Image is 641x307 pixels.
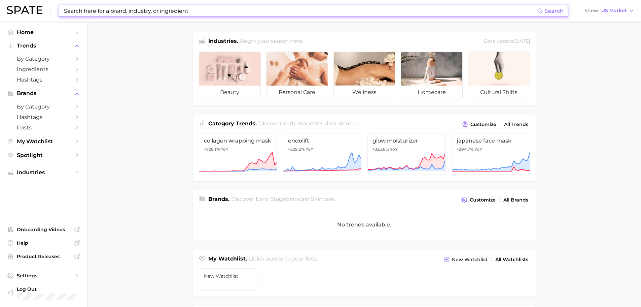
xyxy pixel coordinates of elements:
[5,27,82,37] a: Home
[452,133,530,175] a: japanese face mask+294.7% YoY
[460,195,497,205] button: Customize
[495,257,528,263] span: All Watchlists
[583,6,636,15] button: ShowUS Market
[334,86,395,99] span: wellness
[17,103,71,110] span: by Category
[17,76,71,83] span: Hashtags
[288,147,305,152] span: +329.2%
[5,251,82,262] a: Product Releases
[204,147,220,152] span: +728.1%
[311,196,334,202] span: skincare
[17,43,71,49] span: Trends
[17,114,71,120] span: Hashtags
[208,120,257,127] span: Category Trends .
[249,255,317,264] h2: Quick access to your lists.
[17,170,71,176] span: Industries
[457,147,473,152] span: +294.7%
[470,197,496,203] span: Customize
[17,29,71,35] span: Home
[306,147,313,152] span: YoY
[204,137,272,144] span: collagen wrapping mask
[199,86,260,99] span: beauty
[258,120,362,127] span: Discover Early Stage trends in .
[401,86,462,99] span: homecare
[283,133,361,175] a: endolift+329.2% YoY
[17,56,71,62] span: by Category
[208,37,238,46] h1: Industries.
[5,54,82,64] a: by Category
[5,136,82,147] a: My Watchlist
[199,268,259,290] a: New Watchlist
[367,133,446,175] a: glow moisturizer+323.8% YoY
[5,284,82,302] a: Log out. Currently logged in with e-mail kateri.lucas@axbeauty.com.
[204,273,254,279] span: New Watchlist
[504,122,528,127] span: All Trends
[494,255,530,264] a: All Watchlists
[17,226,71,233] span: Onboarding Videos
[337,120,361,127] span: skincare
[7,6,42,14] img: SPATE
[208,255,247,264] h1: My Watchlist.
[266,52,328,99] a: personal care
[442,255,489,264] button: New Watchlist
[199,52,261,99] a: beauty
[17,286,81,292] span: Log Out
[584,9,599,12] span: Show
[199,133,277,175] a: collagen wrapping mask+728.1% YoY
[288,137,356,144] span: endolift
[468,52,530,99] a: cultural shifts
[457,137,525,144] span: japanese face mask
[502,195,530,205] a: All Brands
[460,120,498,129] button: Customize
[221,147,228,152] span: YoY
[484,37,530,46] div: Data update: [DATE]
[17,273,71,279] span: Settings
[601,9,627,12] span: US Market
[266,86,328,99] span: personal care
[544,8,564,14] span: Search
[17,138,71,145] span: My Watchlist
[231,196,335,202] span: Discover Early Stage brands in .
[5,271,82,281] a: Settings
[390,147,398,152] span: YoY
[17,90,71,96] span: Brands
[193,209,536,241] div: No trends available.
[17,253,71,259] span: Product Releases
[5,74,82,85] a: Hashtags
[17,124,71,131] span: Posts
[5,150,82,160] a: Spotlight
[17,240,71,246] span: Help
[474,147,482,152] span: YoY
[468,86,530,99] span: cultural shifts
[5,238,82,248] a: Help
[5,167,82,178] button: Industries
[372,137,441,144] span: glow moisturizer
[333,52,395,99] a: wellness
[470,122,496,127] span: Customize
[502,120,530,129] a: All Trends
[17,66,71,72] span: Ingredients
[17,152,71,158] span: Spotlight
[5,88,82,98] button: Brands
[5,41,82,51] button: Trends
[208,196,229,202] span: Brands .
[240,37,304,46] h2: Begin your search here.
[503,197,528,203] span: All Brands
[372,147,389,152] span: +323.8%
[5,64,82,74] a: Ingredients
[5,101,82,112] a: by Category
[5,224,82,235] a: Onboarding Videos
[5,112,82,122] a: Hashtags
[5,122,82,133] a: Posts
[401,52,463,99] a: homecare
[63,5,537,17] input: Search here for a brand, industry, or ingredient
[452,257,488,263] span: New Watchlist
